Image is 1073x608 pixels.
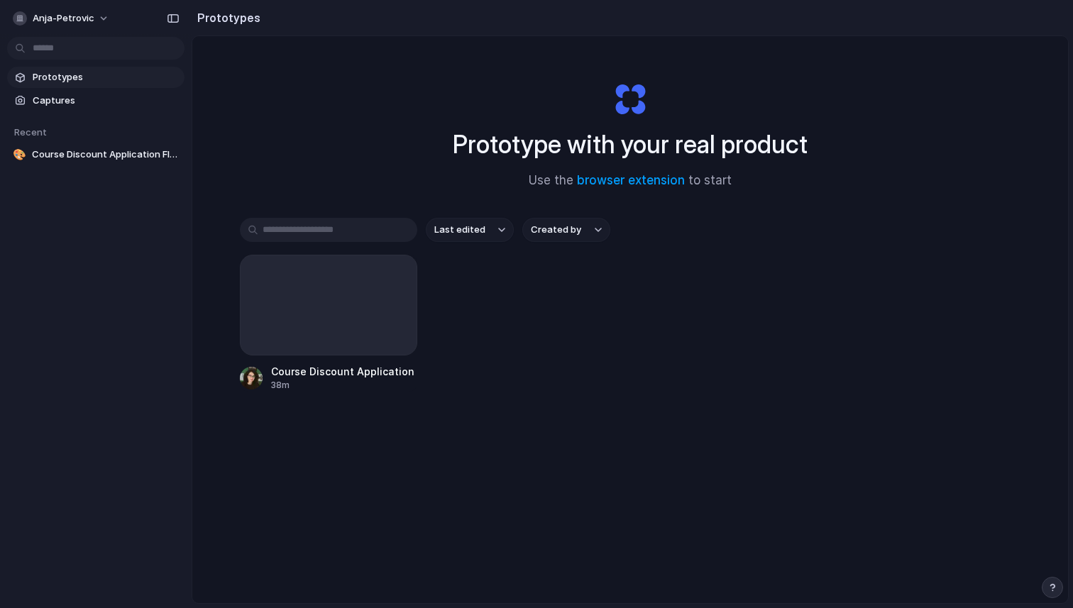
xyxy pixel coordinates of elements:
a: browser extension [577,173,685,187]
span: Last edited [434,223,485,237]
div: Course Discount Application Flow for Laid-Off Designers [271,364,417,379]
a: 🎨Course Discount Application Flow for Laid-Off Designers [7,144,185,165]
div: 38m [271,379,417,392]
span: Recent [14,126,47,138]
button: Last edited [426,218,514,242]
span: Captures [33,94,179,108]
a: Prototypes [7,67,185,88]
span: anja-petrovic [33,11,94,26]
span: Use the to start [529,172,732,190]
button: anja-petrovic [7,7,116,30]
button: Created by [522,218,610,242]
h2: Prototypes [192,9,260,26]
a: Captures [7,90,185,111]
div: 🎨 [13,148,26,162]
span: Created by [531,223,581,237]
a: Course Discount Application Flow for Laid-Off Designers38m [240,255,417,392]
h1: Prototype with your real product [453,126,808,163]
span: Prototypes [33,70,179,84]
span: Course Discount Application Flow for Laid-Off Designers [32,148,179,162]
